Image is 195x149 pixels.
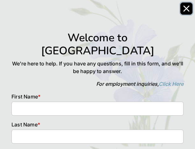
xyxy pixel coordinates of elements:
p: For employment inquiries, [11,80,184,88]
span: Last Name [11,121,38,128]
button: Close [180,3,192,15]
h1: Welcome to [GEOGRAPHIC_DATA] [11,31,184,57]
a: Click Here [159,81,184,87]
p: We're here to help. If you have any questions, fill in this form, and we'll be happy to answer. [11,60,184,75]
span: First Name [11,93,38,100]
